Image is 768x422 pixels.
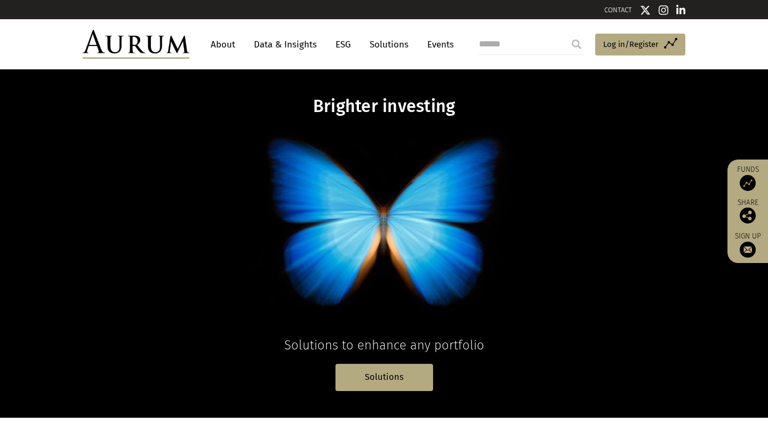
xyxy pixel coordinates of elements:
[178,96,590,117] h1: Brighter investing
[740,242,756,258] img: Sign up to our newsletter
[733,165,763,191] a: Funds
[284,338,484,353] span: Solutions to enhance any portfolio
[330,35,356,54] a: ESG
[604,6,632,14] a: CONTACT
[364,35,414,54] a: Solutions
[566,34,587,55] input: Submit
[640,5,651,15] img: Twitter icon
[335,364,433,391] a: Solutions
[740,208,756,224] img: Share this post
[595,34,685,56] a: Log in/Register
[422,35,454,54] a: Events
[205,35,241,54] a: About
[733,199,763,224] div: Share
[676,5,686,15] img: Linkedin icon
[603,38,659,51] span: Log in/Register
[83,30,189,59] img: Aurum
[733,232,763,258] a: Sign up
[659,5,668,15] img: Instagram icon
[740,175,756,191] img: Access Funds
[249,35,322,54] a: Data & Insights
